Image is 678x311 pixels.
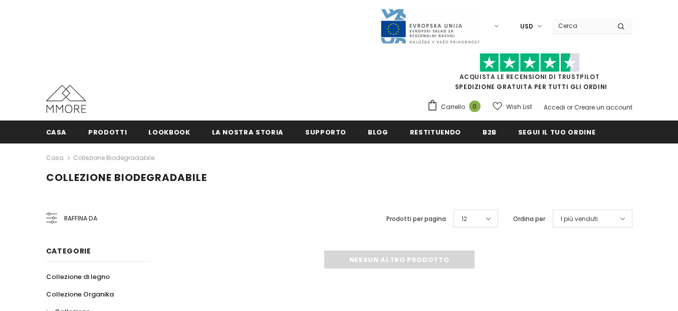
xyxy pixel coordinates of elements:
[480,53,580,72] img: Fidati di Pilot Stars
[88,127,127,137] span: Prodotti
[73,153,154,162] a: Collezione biodegradabile
[574,103,632,111] a: Creare un account
[386,214,446,224] label: Prodotti per pagina
[368,120,388,143] a: Blog
[46,268,110,285] a: Collezione di legno
[427,57,632,91] span: SPEDIZIONE GRATUITA PER TUTTI GLI ORDINI
[212,127,284,137] span: La nostra storia
[148,127,190,137] span: Lookbook
[46,289,114,299] span: Collezione Organika
[561,214,598,224] span: I più venduti
[46,127,67,137] span: Casa
[513,214,545,224] label: Ordina per
[212,120,284,143] a: La nostra storia
[46,272,110,281] span: Collezione di legno
[520,21,533,31] span: USD
[305,120,346,143] a: supporto
[46,246,91,256] span: Categorie
[305,127,346,137] span: supporto
[46,170,207,184] span: Collezione biodegradabile
[567,103,573,111] span: or
[380,21,480,30] a: Javni Razpis
[380,8,480,44] img: Javni Razpis
[410,127,461,137] span: Restituendo
[148,120,190,143] a: Lookbook
[483,127,497,137] span: B2B
[544,103,565,111] a: Accedi
[46,285,114,303] a: Collezione Organika
[441,102,465,112] span: Carrello
[552,18,610,33] input: Search Site
[493,98,532,115] a: Wish List
[410,120,461,143] a: Restituendo
[46,152,64,164] a: Casa
[368,127,388,137] span: Blog
[460,72,600,81] a: Acquista le recensioni di TrustPilot
[64,213,97,224] span: Raffina da
[506,102,532,112] span: Wish List
[518,120,595,143] a: Segui il tuo ordine
[518,127,595,137] span: Segui il tuo ordine
[483,120,497,143] a: B2B
[427,99,486,114] a: Carrello 0
[88,120,127,143] a: Prodotti
[469,100,481,112] span: 0
[462,214,467,224] span: 12
[46,120,67,143] a: Casa
[46,85,86,113] img: Casi MMORE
